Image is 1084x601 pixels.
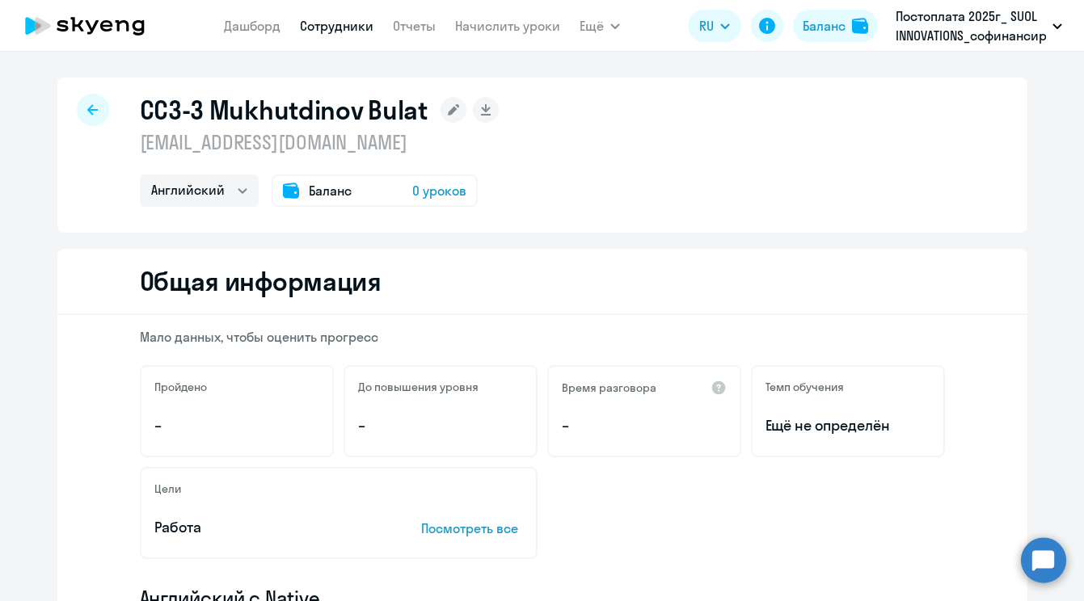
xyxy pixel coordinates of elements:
[224,18,280,34] a: Дашборд
[766,415,930,436] span: Ещё не определён
[140,328,945,346] p: Мало данных, чтобы оценить прогресс
[300,18,373,34] a: Сотрудники
[358,380,479,394] h5: До повышения уровня
[562,415,727,436] p: –
[154,415,319,436] p: –
[793,10,878,42] button: Балансbalance
[358,415,523,436] p: –
[140,94,428,126] h1: CC3-3 Mukhutdinov Bulat
[896,6,1046,45] p: Постоплата 2025г_ SUOL INNOVATIONS_софинансирование 50/50, ИН14, ООО
[562,380,656,395] h5: Время разговора
[309,181,352,200] span: Баланс
[393,18,436,34] a: Отчеты
[154,380,207,394] h5: Пройдено
[803,16,846,36] div: Баланс
[766,380,844,394] h5: Темп обучения
[154,517,371,538] p: Работа
[580,10,620,42] button: Ещё
[688,10,741,42] button: RU
[455,18,560,34] a: Начислить уроки
[699,16,714,36] span: RU
[421,519,523,538] p: Посмотреть все
[412,181,466,200] span: 0 уроков
[580,16,604,36] span: Ещё
[140,265,382,297] h2: Общая информация
[140,129,499,155] p: [EMAIL_ADDRESS][DOMAIN_NAME]
[852,18,868,34] img: balance
[888,6,1070,45] button: Постоплата 2025г_ SUOL INNOVATIONS_софинансирование 50/50, ИН14, ООО
[154,481,181,496] h5: Цели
